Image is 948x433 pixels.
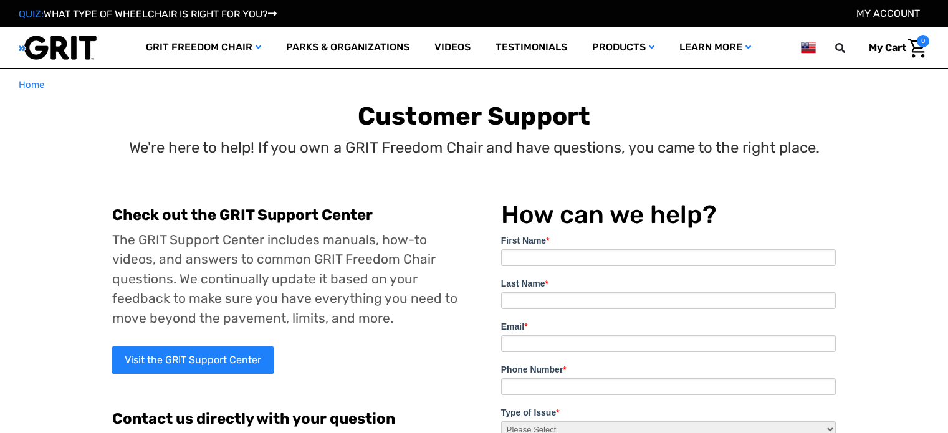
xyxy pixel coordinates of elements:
h1: How can we help? [501,200,836,229]
span: Home [19,79,44,90]
a: QUIZ:WHAT TYPE OF WHEELCHAIR IS RIGHT FOR YOU? [19,8,277,20]
span: First Name [501,236,546,245]
span: My Cart [869,42,906,54]
img: GRIT All-Terrain Wheelchair and Mobility Equipment [19,35,97,60]
span: 0 [917,35,929,47]
a: Parks & Organizations [274,27,422,68]
a: Cart with 0 items [859,35,929,61]
a: Videos [422,27,483,68]
img: us.png [801,40,816,55]
a: Testimonials [483,27,580,68]
b: Check out the GRIT Support Center [112,206,373,224]
a: Visit the GRIT Support Center [112,346,274,374]
img: Cart [908,39,926,58]
span: QUIZ: [19,8,44,20]
p: We're here to help! If you own a GRIT Freedom Chair and have questions, you came to the right place. [129,136,820,159]
b: Customer Support [358,102,591,131]
a: Products [580,27,667,68]
a: Learn More [667,27,764,68]
a: Home [19,78,44,92]
b: Contact us directly with your question [112,410,395,427]
a: GRIT Freedom Chair [133,27,274,68]
span: Email [501,321,524,331]
span: Last Name [501,278,545,288]
span: Phone Number [501,364,563,374]
a: Account [856,7,920,19]
nav: Breadcrumb [19,78,929,92]
input: Search [841,35,859,61]
p: The GRIT Support Center includes manuals, how-to videos, and answers to common GRIT Freedom Chair... [112,230,464,328]
span: Type of Issue [501,407,556,417]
